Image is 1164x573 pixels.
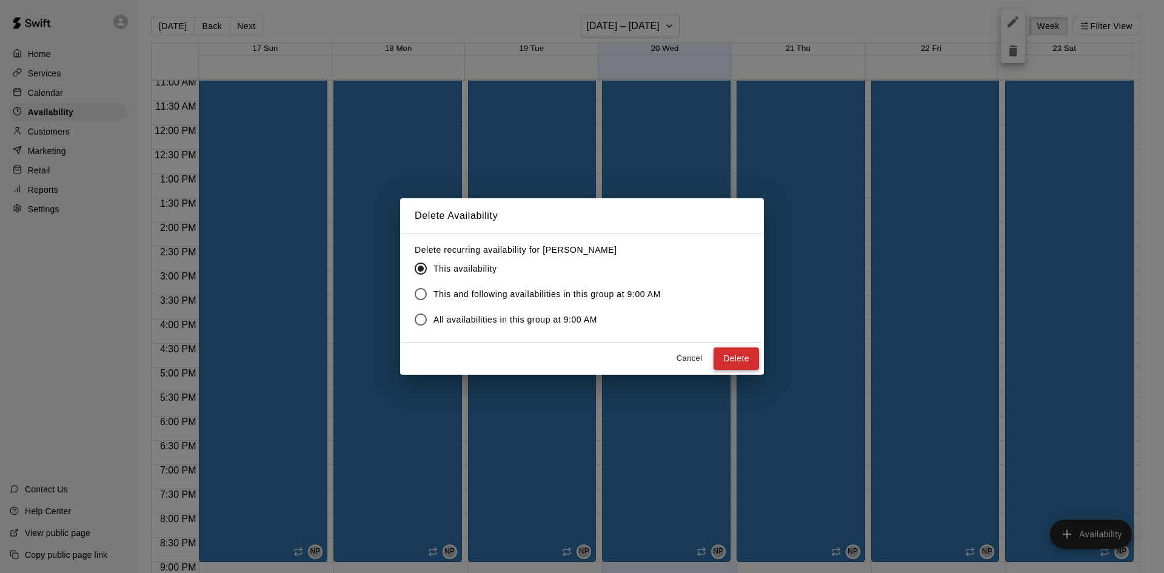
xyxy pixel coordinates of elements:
button: Delete [714,347,759,370]
span: All availabilities in this group at 9:00 AM [433,313,597,326]
label: Delete recurring availability for [PERSON_NAME] [415,244,671,256]
button: Cancel [670,349,709,368]
span: This availability [433,263,497,275]
span: This and following availabilities in this group at 9:00 AM [433,288,661,301]
h2: Delete Availability [400,198,764,233]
